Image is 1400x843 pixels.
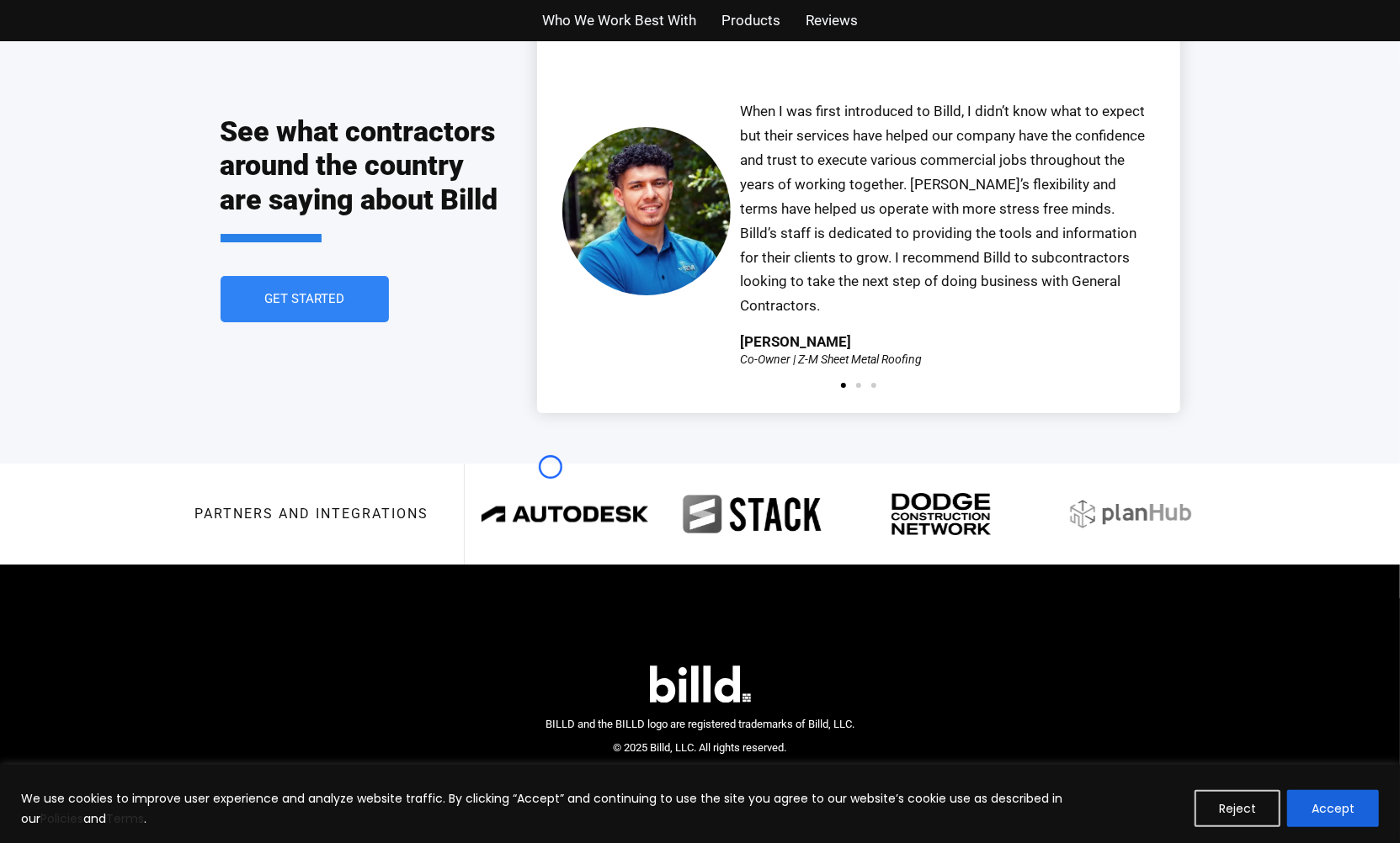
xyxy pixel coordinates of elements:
a: Products [721,8,780,33]
span: Go to slide 2 [856,383,861,388]
a: Who We Work Best With [542,8,696,33]
div: [PERSON_NAME] [740,335,851,349]
span: Go to slide 1 [841,383,846,388]
a: Terms [106,810,144,827]
h3: Partners and integrations [195,507,429,521]
a: Reviews [806,8,858,33]
span: When I was first introduced to Billd, I didn’t know what to expect but their services have helped... [740,103,1145,314]
span: Get Started [264,293,344,305]
span: Go to slide 3 [871,383,876,388]
button: Reject [1195,790,1280,827]
button: Accept [1287,790,1379,827]
span: BILLD and the BILLD logo are registered trademarks of Billd, LLC. © 2025 Billd, LLC. All rights r... [546,718,854,755]
h2: See what contractors around the country are saying about Billd [221,114,503,242]
p: We use cookies to improve user experience and analyze website traffic. By clicking “Accept” and c... [21,788,1182,829]
a: Get Started [221,276,389,322]
div: Co-Owner | Z-M Sheet Metal Roofing [740,353,922,365]
a: Policies [40,810,83,827]
div: 1 / 3 [562,57,1155,365]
